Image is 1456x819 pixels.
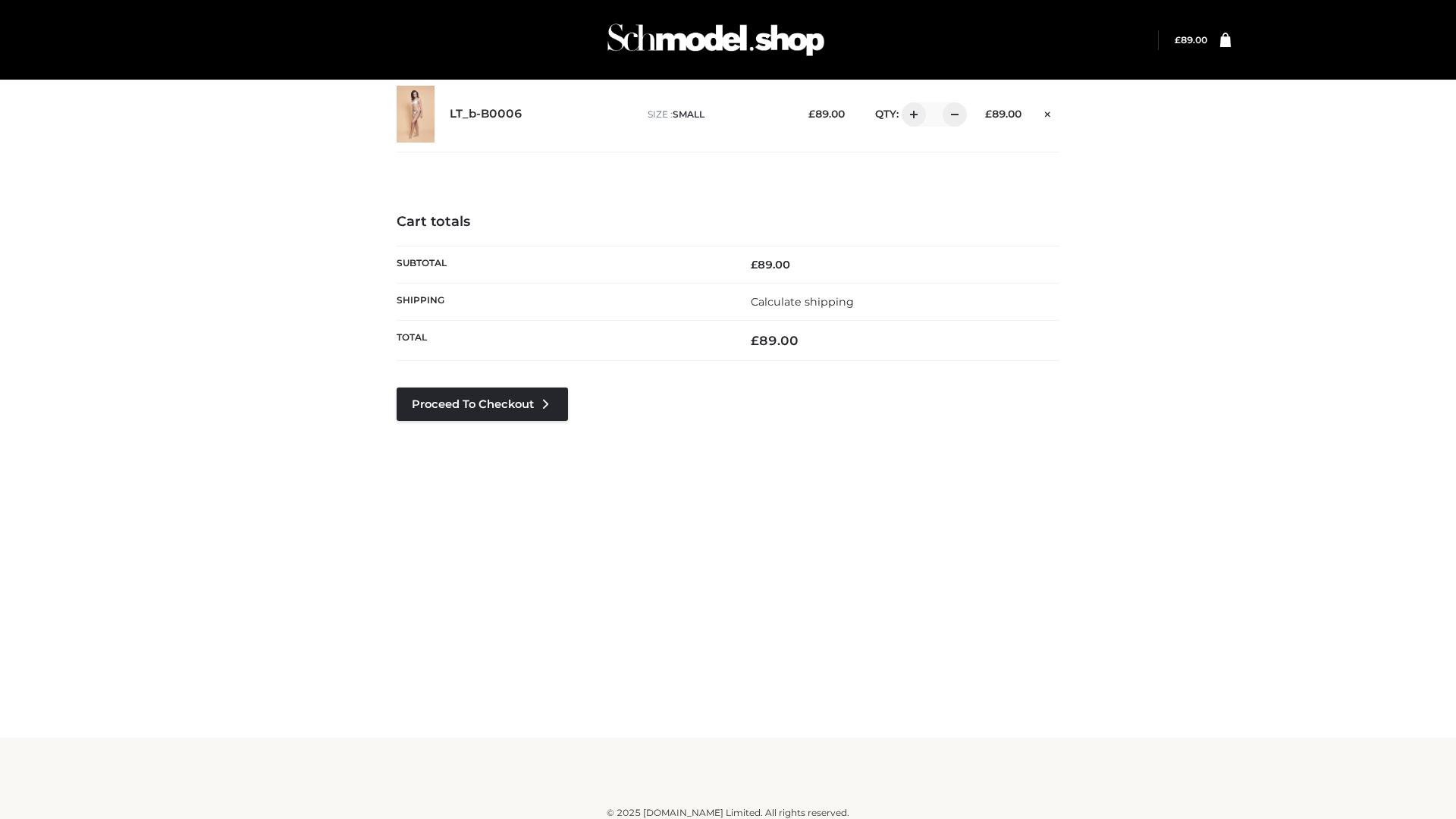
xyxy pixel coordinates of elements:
a: Calculate shipping [751,295,854,309]
a: Remove this item [1037,102,1059,122]
span: £ [751,333,759,348]
span: SMALL [673,108,704,120]
bdi: 89.00 [751,333,799,348]
bdi: 89.00 [751,258,790,271]
th: Subtotal [397,246,728,283]
span: £ [751,258,758,271]
h4: Cart totals [397,214,1059,231]
a: LT_b-B0006 [450,107,522,121]
a: £89.00 [1175,34,1207,45]
bdi: 89.00 [985,108,1021,120]
th: Shipping [397,283,728,320]
th: Total [397,321,728,361]
img: Schmodel Admin 964 [602,10,830,70]
span: £ [1175,34,1181,45]
div: QTY: [860,102,962,127]
a: Proceed to Checkout [397,388,568,421]
span: £ [985,108,992,120]
span: £ [808,108,815,120]
bdi: 89.00 [1175,34,1207,45]
bdi: 89.00 [808,108,845,120]
p: size : [648,108,785,121]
